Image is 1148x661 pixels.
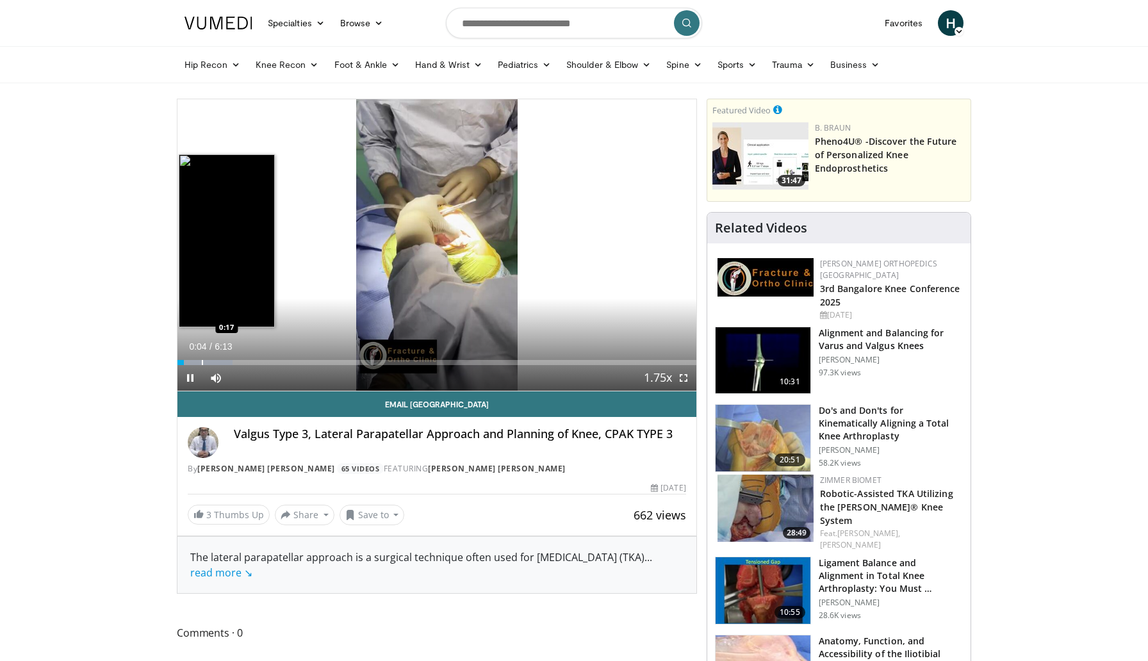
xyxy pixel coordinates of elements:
h3: Do's and Don'ts for Kinematically Aligning a Total Knee Arthroplasty [819,404,963,443]
img: 242016_0004_1.png.150x105_q85_crop-smart_upscale.jpg [716,557,810,624]
a: Favorites [877,10,930,36]
a: 28:49 [717,475,814,542]
p: [PERSON_NAME] [819,445,963,455]
img: 8628d054-67c0-4db7-8e0b-9013710d5e10.150x105_q85_crop-smart_upscale.jpg [717,475,814,542]
a: Trauma [764,52,823,78]
a: Robotic-Assisted TKA Utilizing the [PERSON_NAME]® Knee System [820,487,953,526]
span: / [209,341,212,352]
h3: Ligament Balance and Alignment in Total Knee Arthroplasty: You Must … [819,557,963,595]
small: Featured Video [712,104,771,116]
a: [PERSON_NAME] [PERSON_NAME] [197,463,335,474]
img: 38523_0000_3.png.150x105_q85_crop-smart_upscale.jpg [716,327,810,394]
button: Fullscreen [671,365,696,391]
div: The lateral parapatellar approach is a surgical technique often used for [MEDICAL_DATA] (TKA) [190,550,684,580]
span: 6:13 [215,341,232,352]
a: 3rd Bangalore Knee Conference 2025 [820,282,960,308]
span: 28:49 [783,527,810,539]
div: Progress Bar [177,360,696,365]
a: read more ↘ [190,566,252,580]
a: 10:55 Ligament Balance and Alignment in Total Knee Arthroplasty: You Must … [PERSON_NAME] 28.6K v... [715,557,963,624]
h3: Alignment and Balancing for Varus and Valgus Knees [819,327,963,352]
a: Knee Recon [248,52,327,78]
span: 10:31 [775,375,805,388]
h4: Related Videos [715,220,807,236]
div: Feat. [820,528,960,551]
p: [PERSON_NAME] [819,355,963,365]
span: 662 views [634,507,686,523]
a: Hip Recon [177,52,248,78]
p: [PERSON_NAME] [819,598,963,608]
img: VuMedi Logo [184,17,252,29]
button: Mute [203,365,229,391]
a: [PERSON_NAME] [820,539,881,550]
img: 1ab50d05-db0e-42c7-b700-94c6e0976be2.jpeg.150x105_q85_autocrop_double_scale_upscale_version-0.2.jpg [717,258,814,297]
span: 31:47 [778,175,805,186]
a: Spine [659,52,709,78]
a: Shoulder & Elbow [559,52,659,78]
a: 31:47 [712,122,808,190]
a: [PERSON_NAME] Orthopedics [GEOGRAPHIC_DATA] [820,258,937,281]
a: Pediatrics [490,52,559,78]
div: [DATE] [820,309,960,321]
a: Pheno4U® -Discover the Future of Personalized Knee Endoprosthetics [815,135,957,174]
div: By FEATURING [188,463,686,475]
a: 65 Videos [337,463,384,474]
a: B. Braun [815,122,851,133]
button: Share [275,505,334,525]
video-js: Video Player [177,99,696,391]
button: Playback Rate [645,365,671,391]
a: 10:31 Alignment and Balancing for Varus and Valgus Knees [PERSON_NAME] 97.3K views [715,327,963,395]
a: 20:51 Do's and Don'ts for Kinematically Aligning a Total Knee Arthroplasty [PERSON_NAME] 58.2K views [715,404,963,472]
input: Search topics, interventions [446,8,702,38]
button: Pause [177,365,203,391]
a: H [938,10,963,36]
span: ... [190,550,652,580]
a: Specialties [260,10,332,36]
span: 10:55 [775,606,805,619]
img: 2c749dd2-eaed-4ec0-9464-a41d4cc96b76.150x105_q85_crop-smart_upscale.jpg [712,122,808,190]
h4: Valgus Type 3, Lateral Parapatellar Approach and Planning of Knee, CPAK TYPE 3 [234,427,686,441]
a: [PERSON_NAME], [837,528,900,539]
div: [DATE] [651,482,685,494]
img: Avatar [188,427,218,458]
a: Hand & Wrist [407,52,490,78]
a: Foot & Ankle [327,52,408,78]
a: Zimmer Biomet [820,475,881,486]
span: 0:04 [189,341,206,352]
a: Browse [332,10,391,36]
a: [PERSON_NAME] [PERSON_NAME] [428,463,566,474]
span: Comments 0 [177,624,697,641]
a: Business [823,52,888,78]
span: 20:51 [775,453,805,466]
span: 3 [206,509,211,521]
p: 58.2K views [819,458,861,468]
p: 28.6K views [819,610,861,621]
a: Sports [710,52,765,78]
a: Email [GEOGRAPHIC_DATA] [177,391,696,417]
img: howell_knee_1.png.150x105_q85_crop-smart_upscale.jpg [716,405,810,471]
button: Save to [340,505,405,525]
img: image.jpeg [179,154,275,327]
p: 97.3K views [819,368,861,378]
a: 3 Thumbs Up [188,505,270,525]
